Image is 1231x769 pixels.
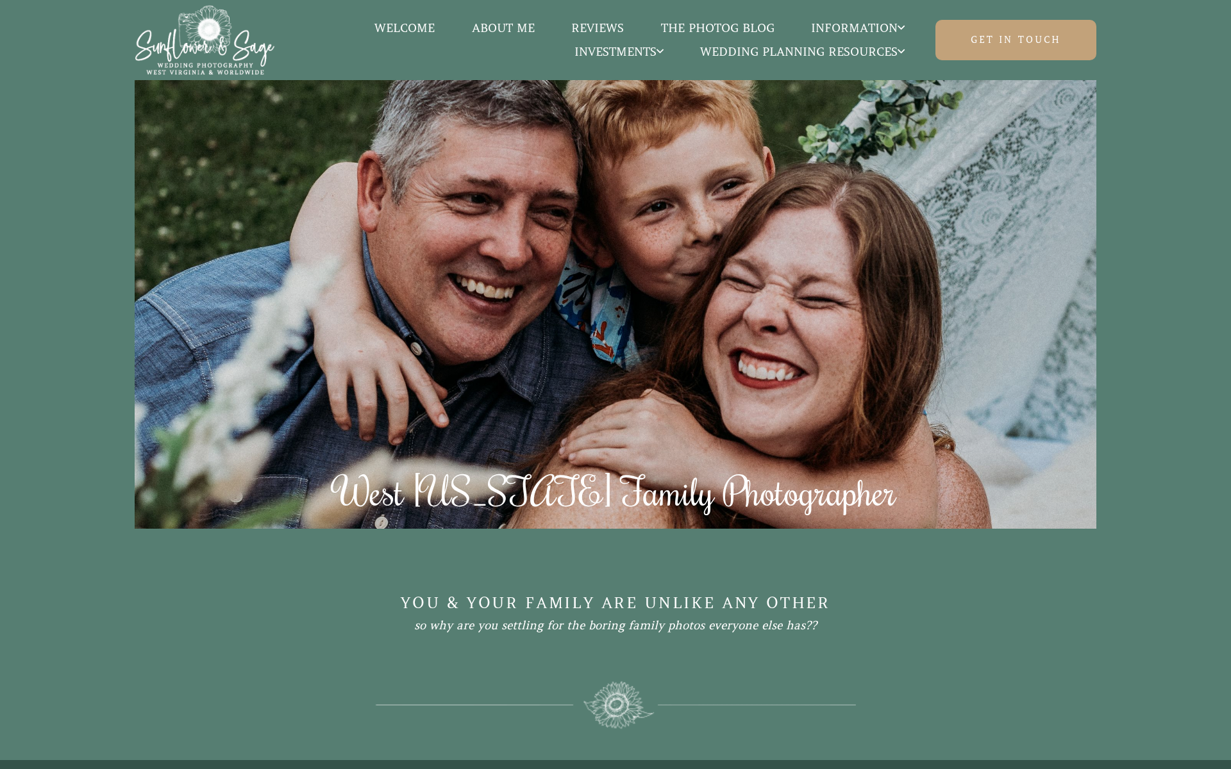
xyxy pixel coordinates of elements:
em: so why are you settling for the boring family photos everyone else has?? [414,618,817,633]
span: Information [811,22,905,35]
a: Reviews [553,20,642,37]
a: Welcome [356,20,453,37]
a: The Photog Blog [642,20,793,37]
img: Sunflower & Sage Wedding Photography [135,5,276,76]
a: Information [793,20,924,37]
a: Investments [556,44,682,60]
span: [US_STATE] [413,466,612,516]
a: Wedding Planning Resources [682,44,924,60]
img: white sunflower divider [375,665,856,745]
img: family enjoys a cuddle and smooch at Morris Park in Fairmont, WV [135,80,1096,529]
span: Wedding Planning Resources [700,45,905,58]
a: Get in touch [935,20,1096,60]
span: Investments [574,45,664,58]
h3: You & Your Family Are Unlike Any Other [135,593,1096,615]
span: Family [621,466,714,516]
a: About Me [453,20,553,37]
span: Photographer [723,466,896,516]
span: Get in touch [971,33,1061,46]
span: West [335,466,404,516]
